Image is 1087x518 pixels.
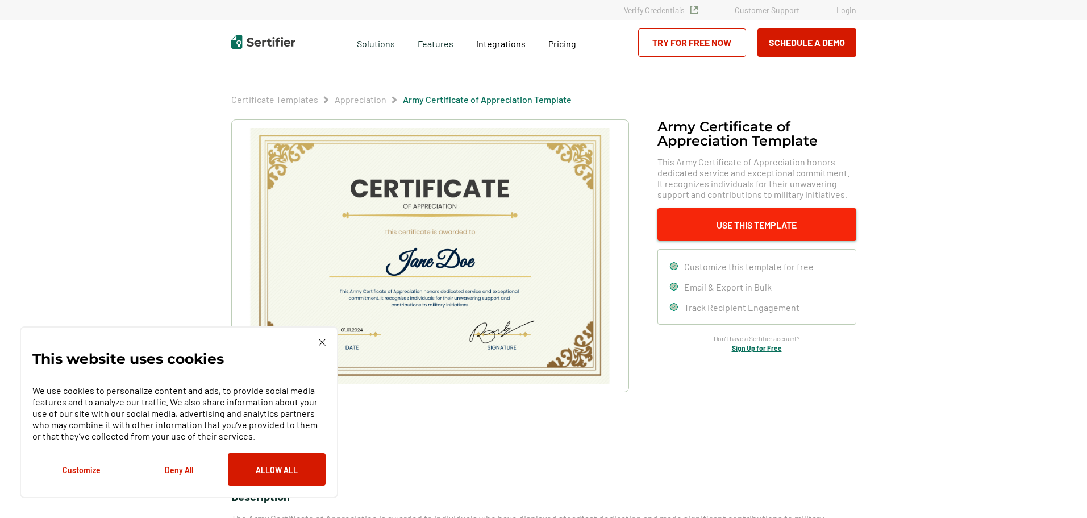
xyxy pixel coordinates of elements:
[735,5,799,15] a: Customer Support
[836,5,856,15] a: Login
[548,38,576,49] span: Pricing
[32,453,130,486] button: Customize
[690,6,698,14] img: Verified
[476,35,526,49] a: Integrations
[335,94,386,105] a: Appreciation
[732,344,782,352] a: Sign Up for Free
[548,35,576,49] a: Pricing
[231,94,318,105] a: Certificate Templates
[32,385,326,442] p: We use cookies to personalize content and ads, to provide social media features and to analyze ou...
[319,339,326,346] img: Cookie Popup Close
[638,28,746,57] a: Try for Free Now
[228,453,326,486] button: Allow All
[476,38,526,49] span: Integrations
[403,94,572,105] a: Army Certificate of Appreciation​ Template
[32,353,224,364] p: This website uses cookies
[357,35,395,49] span: Solutions
[624,5,698,15] a: Verify Credentials
[684,302,799,313] span: Track Recipient Engagement
[130,453,228,486] button: Deny All
[657,156,856,200] span: This Army Certificate of Appreciation honors dedicated service and exceptional commitment. It rec...
[684,261,814,272] span: Customize this template for free
[249,128,610,384] img: Army Certificate of Appreciation​ Template
[714,333,800,344] span: Don’t have a Sertifier account?
[657,119,856,148] h1: Army Certificate of Appreciation​ Template
[757,28,856,57] button: Schedule a Demo
[657,208,856,241] button: Use This Template
[684,281,772,292] span: Email & Export in Bulk
[231,94,572,105] div: Breadcrumb
[231,35,295,49] img: Sertifier | Digital Credentialing Platform
[418,35,453,49] span: Features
